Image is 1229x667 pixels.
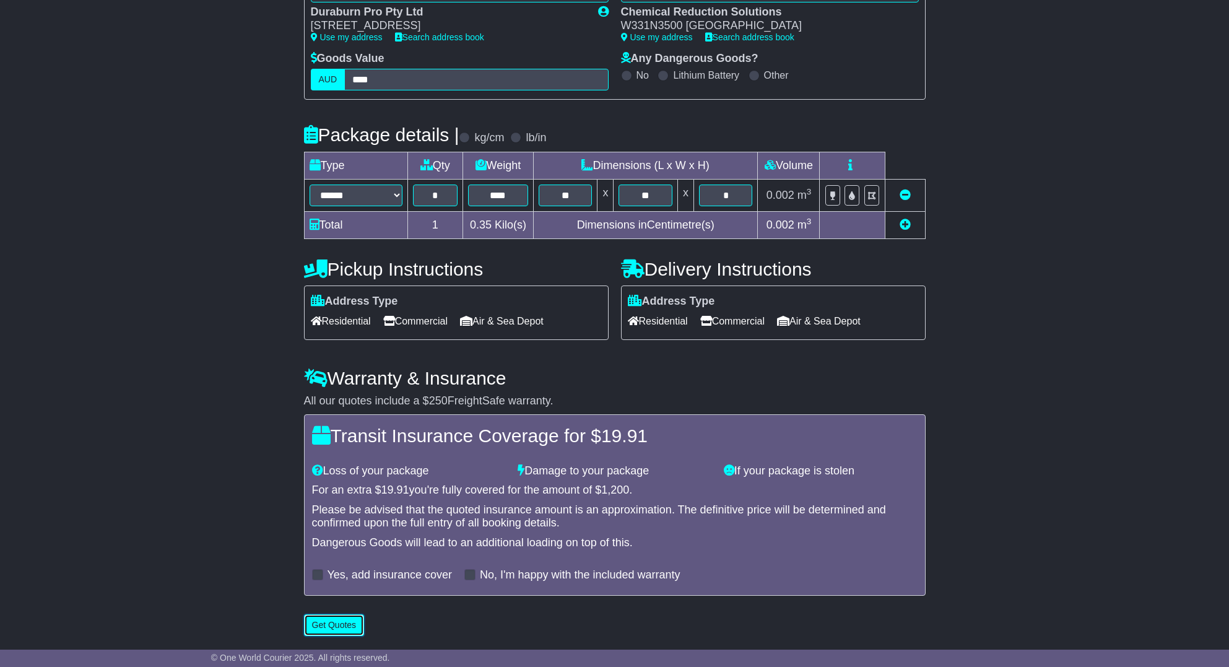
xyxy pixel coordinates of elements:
td: Dimensions (L x W x H) [533,152,758,179]
span: Residential [311,312,371,331]
span: Air & Sea Depot [777,312,861,331]
span: 250 [429,395,448,407]
td: Dimensions in Centimetre(s) [533,212,758,239]
label: Yes, add insurance cover [328,569,452,582]
sup: 3 [807,187,812,196]
td: Type [304,152,407,179]
span: 1,200 [601,484,629,496]
label: Goods Value [311,52,384,66]
label: Address Type [628,295,715,308]
label: AUD [311,69,345,90]
sup: 3 [807,217,812,226]
div: Loss of your package [306,464,512,478]
label: No, I'm happy with the included warranty [480,569,680,582]
div: Dangerous Goods will lead to an additional loading on top of this. [312,536,918,550]
a: Use my address [311,32,383,42]
span: m [797,219,812,231]
h4: Pickup Instructions [304,259,609,279]
h4: Delivery Instructions [621,259,926,279]
span: 0.002 [766,219,794,231]
span: 0.002 [766,189,794,201]
td: Total [304,212,407,239]
h4: Transit Insurance Coverage for $ [312,425,918,446]
td: Volume [758,152,820,179]
label: lb/in [526,131,546,145]
td: x [677,179,693,211]
span: Commercial [700,312,765,331]
div: [STREET_ADDRESS] [311,19,586,33]
div: All our quotes include a $ FreightSafe warranty. [304,395,926,408]
span: 0.35 [470,219,492,231]
div: Damage to your package [511,464,718,478]
div: If your package is stolen [718,464,924,478]
a: Search address book [705,32,794,42]
a: Use my address [621,32,693,42]
h4: Package details | [304,124,459,145]
span: © One World Courier 2025. All rights reserved. [211,653,390,663]
td: x [597,179,614,211]
span: Air & Sea Depot [460,312,544,331]
span: Commercial [383,312,448,331]
div: W331N3500 [GEOGRAPHIC_DATA] [621,19,906,33]
td: Kilo(s) [463,212,533,239]
div: For an extra $ you're fully covered for the amount of $ . [312,484,918,497]
div: Chemical Reduction Solutions [621,6,906,19]
label: Address Type [311,295,398,308]
td: 1 [407,212,463,239]
div: Please be advised that the quoted insurance amount is an approximation. The definitive price will... [312,504,918,530]
span: 19.91 [601,425,648,446]
label: Lithium Battery [673,69,739,81]
label: kg/cm [474,131,504,145]
a: Remove this item [900,189,911,201]
label: Other [764,69,789,81]
label: Any Dangerous Goods? [621,52,758,66]
td: Qty [407,152,463,179]
td: Weight [463,152,533,179]
a: Search address book [395,32,484,42]
label: No [636,69,649,81]
span: 19.91 [381,484,409,496]
span: Residential [628,312,688,331]
h4: Warranty & Insurance [304,368,926,388]
div: Duraburn Pro Pty Ltd [311,6,586,19]
span: m [797,189,812,201]
a: Add new item [900,219,911,231]
button: Get Quotes [304,614,365,636]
